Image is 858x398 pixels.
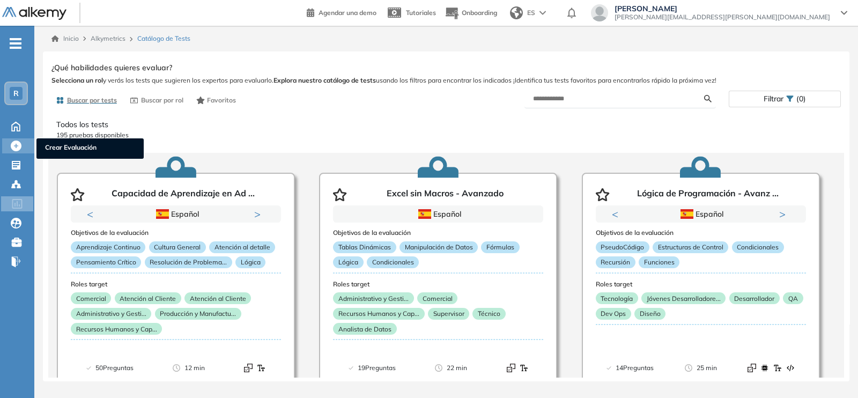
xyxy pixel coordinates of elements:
span: Buscar por tests [67,95,117,105]
span: Alkymetrics [91,34,125,42]
button: Buscar por tests [51,91,121,109]
p: Recursión [596,256,635,268]
p: QA [783,292,803,304]
span: ES [527,8,535,18]
span: 14 Preguntas [616,363,654,373]
p: Fórmulas [481,241,519,253]
i: - [10,42,21,45]
img: world [510,6,523,19]
p: Supervisor [428,308,469,320]
img: Format test logo [748,364,756,372]
a: Inicio [51,34,79,43]
span: ¿Qué habilidades quieres evaluar? [51,62,172,73]
p: Técnico [472,308,505,320]
p: Desarrollador [729,292,780,304]
span: Onboarding [462,9,497,17]
p: Tecnología [596,292,638,304]
p: Todos los tests [56,119,836,130]
p: PseudoCódigo [596,241,649,253]
button: Previous [87,209,98,219]
span: 19 Preguntas [358,363,396,373]
img: Format test logo [786,364,795,372]
p: Cultura General [149,241,206,253]
div: Español [109,208,243,220]
p: Producción y Manufactu... [155,308,241,320]
p: Atención al Cliente [184,292,251,304]
button: Favoritos [192,91,241,109]
b: Explora nuestro catálogo de tests [273,76,376,84]
p: Comercial [71,292,111,304]
p: Condicionales [367,256,419,268]
img: Format test logo [520,364,528,372]
img: ESP [156,209,169,219]
span: Agendar una demo [319,9,376,17]
span: [PERSON_NAME] [615,4,830,13]
p: Administrativo y Gesti... [333,292,413,304]
span: Tutoriales [406,9,436,17]
button: 2 [180,223,189,224]
p: Condicionales [732,241,784,253]
img: Format test logo [760,364,769,372]
p: Atención al Cliente [115,292,181,304]
p: 195 pruebas disponibles [56,130,836,140]
span: y verás los tests que sugieren los expertos para evaluarlo. usando los filtros para encontrar los... [51,76,841,85]
span: (0) [796,91,806,107]
img: ESP [681,209,693,219]
img: arrow [539,11,546,15]
span: 22 min [447,363,467,373]
button: Previous [612,209,623,219]
button: Buscar por rol [125,91,188,109]
p: Pensamiento Crítico [71,256,141,268]
p: Analista de Datos [333,323,396,335]
h3: Roles target [596,281,806,288]
p: Estructuras de Control [653,241,728,253]
button: 1 [688,223,701,224]
p: Diseño [634,308,665,320]
span: 12 min [184,363,205,373]
div: Español [371,208,506,220]
p: Lógica [235,256,265,268]
span: 50 Preguntas [95,363,134,373]
b: Selecciona un rol [51,76,103,84]
div: Español [634,208,768,220]
p: Comercial [417,292,457,304]
h3: Objetivos de la evaluación [333,229,543,237]
p: Tablas Dinámicas [333,241,396,253]
h3: Objetivos de la evaluación [71,229,281,237]
p: Recursos Humanos y Cap... [333,308,424,320]
p: Dev Ops [596,308,631,320]
p: Jóvenes Desarrolladore... [641,292,726,304]
button: Next [254,209,265,219]
p: Funciones [639,256,679,268]
p: Manipulación de Datos [400,241,478,253]
p: Capacidad de Aprendizaje en Ad ... [112,188,255,201]
p: Resolución de Problema... [145,256,232,268]
span: Buscar por rol [141,95,183,105]
span: 25 min [697,363,717,373]
img: Format test logo [773,364,782,372]
img: Format test logo [257,364,265,372]
img: Logo [2,7,66,20]
h3: Roles target [71,281,281,288]
img: Format test logo [507,364,515,372]
button: 1 [163,223,176,224]
span: Favoritos [207,95,236,105]
p: Aprendizaje Continuo [71,241,145,253]
p: Excel sin Macros - Avanzado [387,188,504,201]
span: Crear Evaluación [45,143,135,154]
span: [PERSON_NAME][EMAIL_ADDRESS][PERSON_NAME][DOMAIN_NAME] [615,13,830,21]
p: Atención al detalle [209,241,275,253]
p: Administrativo y Gesti... [71,308,151,320]
h3: Objetivos de la evaluación [596,229,806,237]
button: 2 [705,223,714,224]
img: ESP [418,209,431,219]
button: Onboarding [445,2,497,25]
span: Filtrar [764,91,783,107]
p: Recursos Humanos y Cap... [71,323,162,335]
h3: Roles target [333,281,543,288]
p: Lógica de Programación - Avanz ... [637,188,779,201]
span: Catálogo de Tests [137,34,190,43]
img: Format test logo [244,364,253,372]
a: Agendar una demo [307,5,376,18]
span: R [13,89,19,98]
